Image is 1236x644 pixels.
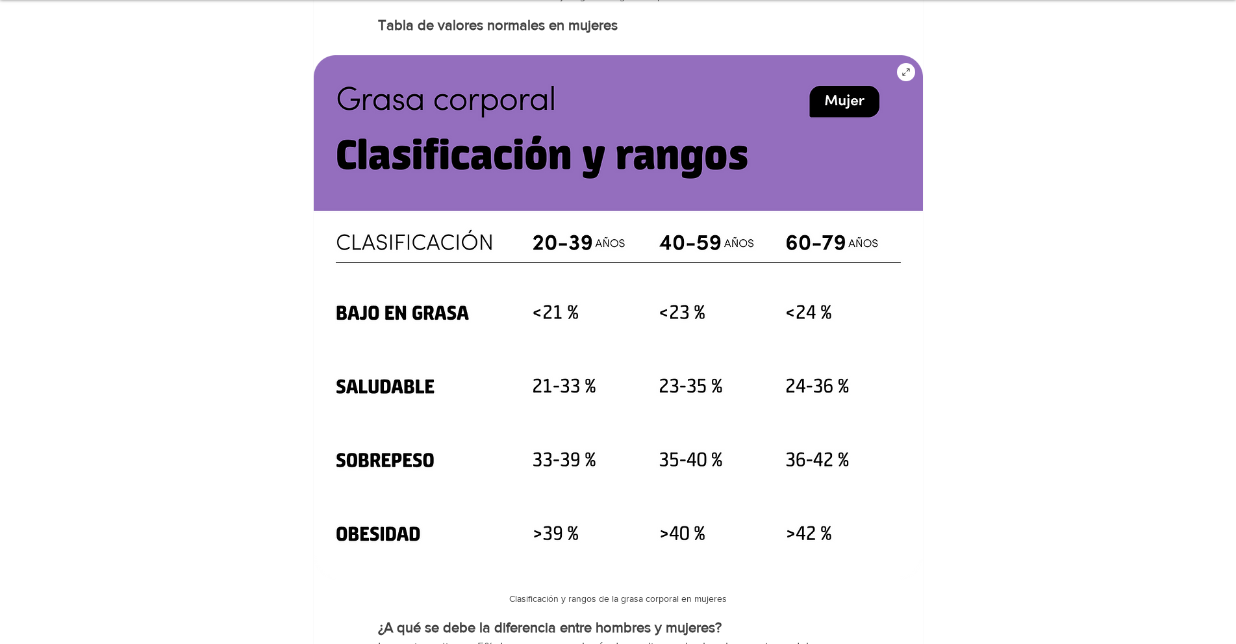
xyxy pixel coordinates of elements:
iframe: Messagebird Livechat Widget [1161,569,1223,631]
img: Tabla con rangos de clasificación según porcentaje de grasa en mujeres [314,55,923,580]
span: ¿A qué se debe la diferencia entre hombres y mujeres? [378,620,722,635]
span: Clasificación y rangos de la grasa corporal en mujeres [509,593,727,604]
span: Tabla de valores normales en mujeres [378,18,618,32]
button: Expand image [897,63,915,81]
